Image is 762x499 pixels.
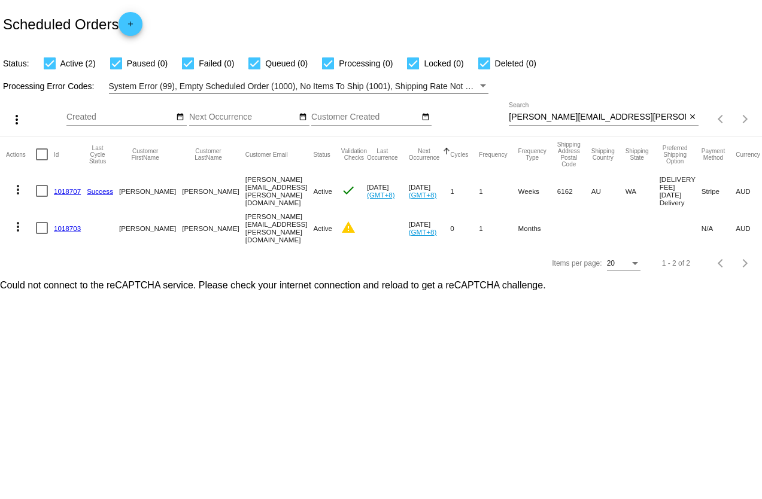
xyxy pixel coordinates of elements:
[552,259,602,267] div: Items per page:
[421,112,430,122] mat-icon: date_range
[11,182,25,197] mat-icon: more_vert
[409,191,437,199] a: (GMT+8)
[10,112,24,127] mat-icon: more_vert
[127,56,168,71] span: Paused (0)
[607,260,640,268] mat-select: Items per page:
[341,136,367,172] mat-header-cell: Validation Checks
[3,12,142,36] h2: Scheduled Orders
[245,172,314,209] mat-cell: [PERSON_NAME][EMAIL_ADDRESS][PERSON_NAME][DOMAIN_NAME]
[87,187,113,195] a: Success
[119,172,182,209] mat-cell: [PERSON_NAME]
[367,191,395,199] a: (GMT+8)
[3,59,29,68] span: Status:
[660,145,691,165] button: Change sorting for PreferredShippingOption
[479,172,518,209] mat-cell: 1
[450,151,468,158] button: Change sorting for Cycles
[495,56,536,71] span: Deleted (0)
[479,151,507,158] button: Change sorting for Frequency
[660,172,702,209] mat-cell: [DELIVERY FEE] [DATE] Delivery
[509,112,686,122] input: Search
[54,187,81,195] a: 1018707
[591,172,626,209] mat-cell: AU
[557,172,591,209] mat-cell: 6162
[702,209,736,247] mat-cell: N/A
[409,148,440,161] button: Change sorting for NextOccurrenceUtc
[409,172,451,209] mat-cell: [DATE]
[607,259,615,267] span: 20
[3,81,95,91] span: Processing Error Codes:
[450,209,479,247] mat-cell: 0
[702,148,725,161] button: Change sorting for PaymentMethod.Type
[591,148,615,161] button: Change sorting for ShippingCountry
[313,151,330,158] button: Change sorting for Status
[733,251,757,275] button: Next page
[182,209,245,247] mat-cell: [PERSON_NAME]
[626,172,660,209] mat-cell: WA
[518,209,557,247] mat-cell: Months
[702,172,736,209] mat-cell: Stripe
[182,148,234,161] button: Change sorting for CustomerLastName
[479,209,518,247] mat-cell: 1
[686,111,699,124] button: Clear
[339,56,393,71] span: Processing (0)
[245,209,314,247] mat-cell: [PERSON_NAME][EMAIL_ADDRESS][PERSON_NAME][DOMAIN_NAME]
[54,224,81,232] a: 1018703
[123,20,138,34] mat-icon: add
[119,209,182,247] mat-cell: [PERSON_NAME]
[109,79,488,94] mat-select: Filter by Processing Error Codes
[341,183,356,197] mat-icon: check
[709,251,733,275] button: Previous page
[311,112,419,122] input: Customer Created
[182,172,245,209] mat-cell: [PERSON_NAME]
[87,145,108,165] button: Change sorting for LastProcessingCycleId
[367,148,398,161] button: Change sorting for LastOccurrenceUtc
[54,151,59,158] button: Change sorting for Id
[313,187,332,195] span: Active
[662,259,690,267] div: 1 - 2 of 2
[6,136,36,172] mat-header-cell: Actions
[450,172,479,209] mat-cell: 1
[518,172,557,209] mat-cell: Weeks
[265,56,308,71] span: Queued (0)
[367,172,409,209] mat-cell: [DATE]
[176,112,184,122] mat-icon: date_range
[424,56,463,71] span: Locked (0)
[341,220,356,235] mat-icon: warning
[189,112,297,122] input: Next Occurrence
[409,209,451,247] mat-cell: [DATE]
[11,220,25,234] mat-icon: more_vert
[626,148,649,161] button: Change sorting for ShippingState
[119,148,171,161] button: Change sorting for CustomerFirstName
[199,56,234,71] span: Failed (0)
[733,107,757,131] button: Next page
[709,107,733,131] button: Previous page
[557,141,581,168] button: Change sorting for ShippingPostcode
[409,228,437,236] a: (GMT+8)
[245,151,288,158] button: Change sorting for CustomerEmail
[299,112,307,122] mat-icon: date_range
[313,224,332,232] span: Active
[518,148,547,161] button: Change sorting for FrequencyType
[66,112,174,122] input: Created
[736,151,760,158] button: Change sorting for CurrencyIso
[688,112,697,122] mat-icon: close
[60,56,96,71] span: Active (2)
